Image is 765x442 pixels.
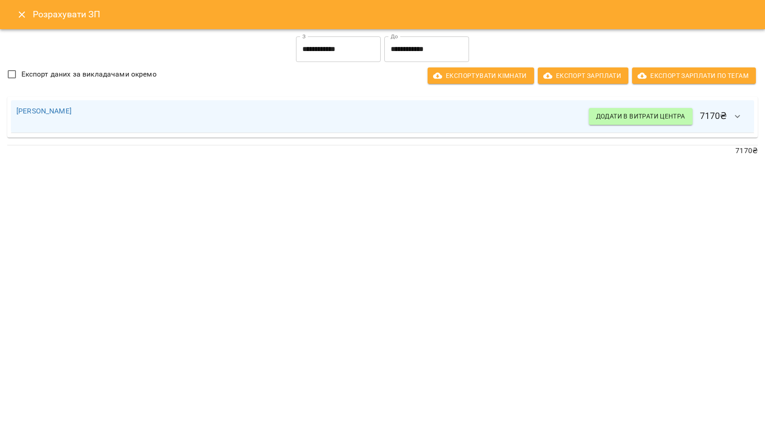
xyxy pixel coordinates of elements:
[33,7,754,21] h6: Розрахувати ЗП
[596,111,685,122] span: Додати в витрати центра
[589,106,749,128] h6: 7170 ₴
[639,70,749,81] span: Експорт Зарплати по тегам
[435,70,527,81] span: Експортувати кімнати
[16,107,71,115] a: [PERSON_NAME]
[21,69,157,80] span: Експорт даних за викладачами окремо
[538,67,628,84] button: Експорт Зарплати
[545,70,621,81] span: Експорт Зарплати
[11,4,33,26] button: Close
[7,145,758,156] p: 7170 ₴
[632,67,756,84] button: Експорт Зарплати по тегам
[428,67,534,84] button: Експортувати кімнати
[589,108,693,124] button: Додати в витрати центра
